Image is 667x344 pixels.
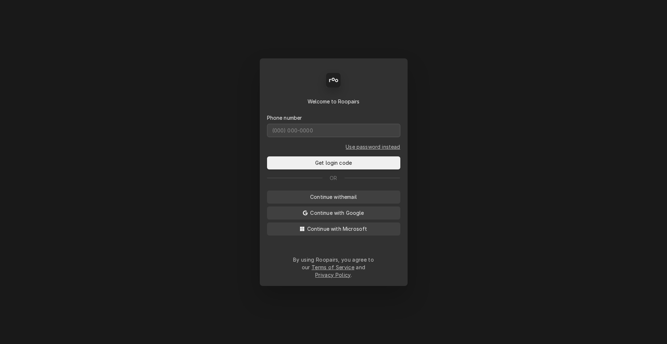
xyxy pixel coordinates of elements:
a: Go to Phone and password form [346,143,400,151]
a: Terms of Service [312,264,354,270]
button: Continue with Google [267,206,400,220]
label: Phone number [267,114,302,122]
button: Continue with Microsoft [267,222,400,236]
div: Welcome to Roopairs [267,98,400,105]
span: Continue with Microsoft [306,225,369,233]
div: Or [267,174,400,182]
button: Get login code [267,156,400,169]
span: Continue with Google [309,209,365,217]
span: Get login code [314,159,353,167]
a: Privacy Policy [315,272,350,278]
button: Continue withemail [267,191,400,204]
input: (000) 000-0000 [267,124,400,137]
div: By using Roopairs, you agree to our and . [293,256,374,279]
span: Continue with email [309,193,358,201]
